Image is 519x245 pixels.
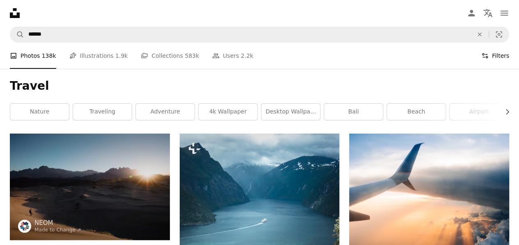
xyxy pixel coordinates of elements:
[489,27,509,42] button: Visual search
[450,104,508,120] a: airport
[463,5,480,21] a: Log in / Sign up
[471,27,489,42] button: Clear
[10,134,170,240] img: a person is walking in the desert at sunset
[69,43,128,69] a: Illustrations 1.9k
[10,104,69,120] a: nature
[480,5,496,21] button: Language
[481,43,509,69] button: Filters
[18,220,31,233] img: Go to NEOM's profile
[324,104,383,120] a: bali
[496,5,512,21] button: Menu
[34,227,81,233] a: Made to Change ↗
[10,79,509,93] h1: Travel
[136,104,194,120] a: adventure
[500,104,509,120] button: scroll list to the right
[115,51,128,60] span: 1.9k
[387,104,446,120] a: beach
[141,43,199,69] a: Collections 583k
[261,104,320,120] a: desktop wallpaper
[241,51,253,60] span: 2.2k
[199,104,257,120] a: 4k wallpaper
[10,183,170,191] a: a person is walking in the desert at sunset
[185,51,199,60] span: 583k
[10,26,509,43] form: Find visuals sitewide
[73,104,132,120] a: traveling
[34,219,81,227] a: NEOM
[10,8,20,18] a: Home — Unsplash
[212,43,253,69] a: Users 2.2k
[10,27,24,42] button: Search Unsplash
